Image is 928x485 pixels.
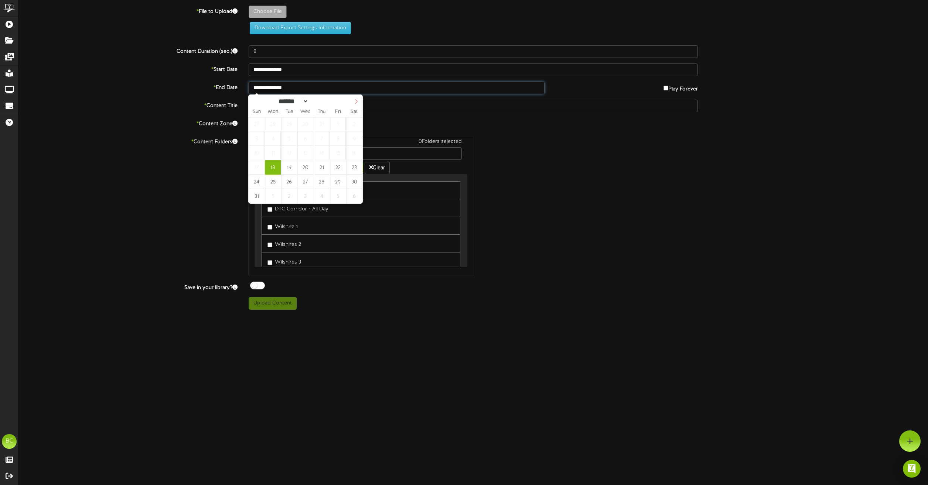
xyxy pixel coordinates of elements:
[314,175,330,189] span: August 28, 2025
[267,207,272,212] input: DTC Corridor - All Day
[297,160,313,175] span: August 20, 2025
[249,175,265,189] span: August 24, 2025
[267,203,328,213] label: DTC Corridor - All Day
[346,175,362,189] span: August 30, 2025
[281,160,297,175] span: August 19, 2025
[267,260,272,265] input: Wilshires 3
[297,131,313,146] span: August 6, 2025
[663,86,668,90] input: Play Forever
[297,189,313,203] span: September 3, 2025
[346,146,362,160] span: August 16, 2025
[13,118,243,128] label: Content Zone
[250,22,351,34] button: Download Export Settings Information
[903,460,921,478] div: Open Intercom Messenger
[249,117,265,131] span: July 27, 2025
[346,131,362,146] span: August 9, 2025
[281,146,297,160] span: August 12, 2025
[297,175,313,189] span: August 27, 2025
[13,100,243,110] label: Content Title
[281,175,297,189] span: August 26, 2025
[13,45,243,55] label: Content Duration (sec.)
[265,189,281,203] span: September 1, 2025
[314,131,330,146] span: August 7, 2025
[314,110,330,114] span: Thu
[281,131,297,146] span: August 5, 2025
[297,110,314,114] span: Wed
[249,160,265,175] span: August 17, 2025
[267,225,272,230] input: Wilshire 1
[249,131,265,146] span: August 3, 2025
[281,110,297,114] span: Tue
[281,189,297,203] span: September 2, 2025
[13,63,243,73] label: Start Date
[297,117,313,131] span: July 30, 2025
[13,6,243,16] label: File to Upload
[330,146,346,160] span: August 15, 2025
[267,256,301,266] label: Wilshires 3
[346,160,362,175] span: August 23, 2025
[267,221,298,231] label: Wilshire 1
[314,189,330,203] span: September 4, 2025
[314,160,330,175] span: August 21, 2025
[330,131,346,146] span: August 8, 2025
[265,160,281,175] span: August 18, 2025
[308,97,335,105] input: Year
[13,82,243,92] label: End Date
[663,82,698,93] label: Play Forever
[346,189,362,203] span: September 6, 2025
[2,434,17,449] div: BC
[265,131,281,146] span: August 4, 2025
[265,146,281,160] span: August 11, 2025
[246,25,351,31] a: Download Export Settings Information
[281,117,297,131] span: July 29, 2025
[330,175,346,189] span: August 29, 2025
[346,117,362,131] span: August 2, 2025
[13,136,243,146] label: Content Folders
[297,146,313,160] span: August 13, 2025
[267,238,301,248] label: Wilshires 2
[267,242,272,247] input: Wilshires 2
[265,117,281,131] span: July 28, 2025
[265,175,281,189] span: August 25, 2025
[249,146,265,160] span: August 10, 2025
[330,117,346,131] span: August 1, 2025
[330,110,346,114] span: Fri
[330,189,346,203] span: September 5, 2025
[249,297,297,310] button: Upload Content
[249,100,698,112] input: Title of this Content
[265,110,281,114] span: Mon
[314,146,330,160] span: August 14, 2025
[365,162,390,174] button: Clear
[314,117,330,131] span: July 31, 2025
[249,110,265,114] span: Sun
[330,160,346,175] span: August 22, 2025
[249,189,265,203] span: August 31, 2025
[346,110,362,114] span: Sat
[13,282,243,292] label: Save in your library?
